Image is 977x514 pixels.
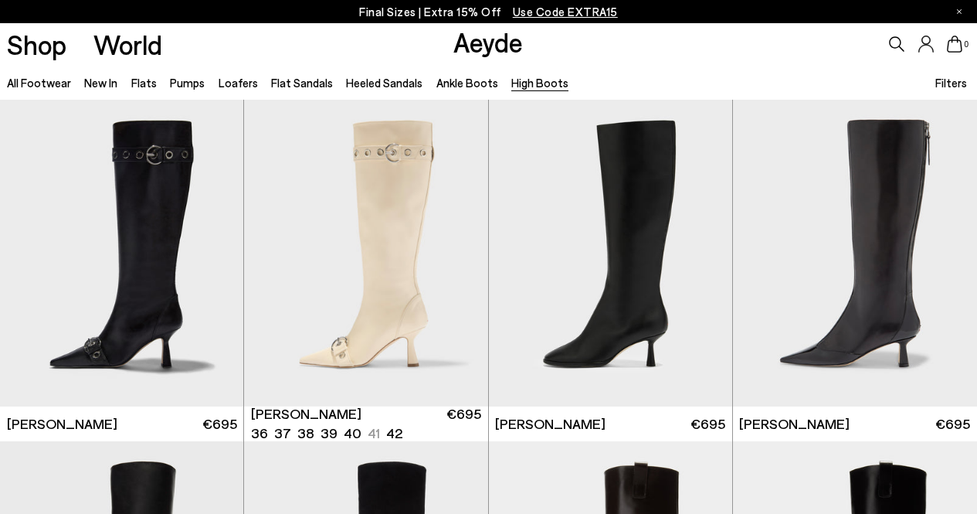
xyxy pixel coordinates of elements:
[274,424,291,443] li: 37
[495,414,606,434] span: [PERSON_NAME]
[739,414,850,434] span: [PERSON_NAME]
[297,424,314,443] li: 38
[251,424,398,443] ul: variant
[170,76,205,90] a: Pumps
[489,407,732,441] a: [PERSON_NAME] €695
[935,76,967,90] span: Filters
[690,414,725,434] span: €695
[202,414,237,434] span: €695
[733,100,977,407] img: Alexis Dual-Tone High Boots
[346,76,422,90] a: Heeled Sandals
[7,414,117,434] span: [PERSON_NAME]
[93,31,162,58] a: World
[251,404,361,424] span: [PERSON_NAME]
[436,76,498,90] a: Ankle Boots
[947,36,962,53] a: 0
[131,76,157,90] a: Flats
[935,414,970,434] span: €695
[244,407,487,441] a: [PERSON_NAME] 36 37 38 39 40 41 42 €695
[7,76,71,90] a: All Footwear
[321,424,338,443] li: 39
[733,407,977,441] a: [PERSON_NAME] €695
[84,76,117,90] a: New In
[244,100,488,407] div: 1 / 6
[386,424,402,443] li: 42
[489,100,732,407] img: Catherine High Sock Boots
[513,5,618,19] span: Navigate to /collections/ss25-final-sizes
[7,31,66,58] a: Shop
[511,76,568,90] a: High Boots
[962,40,970,49] span: 0
[271,76,333,90] a: Flat Sandals
[251,424,268,443] li: 36
[219,76,258,90] a: Loafers
[244,100,488,407] img: Vivian Eyelet High Boots
[446,404,481,443] span: €695
[453,26,523,58] a: Aeyde
[244,100,487,407] a: Next slide Previous slide
[344,424,361,443] li: 40
[359,2,618,22] p: Final Sizes | Extra 15% Off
